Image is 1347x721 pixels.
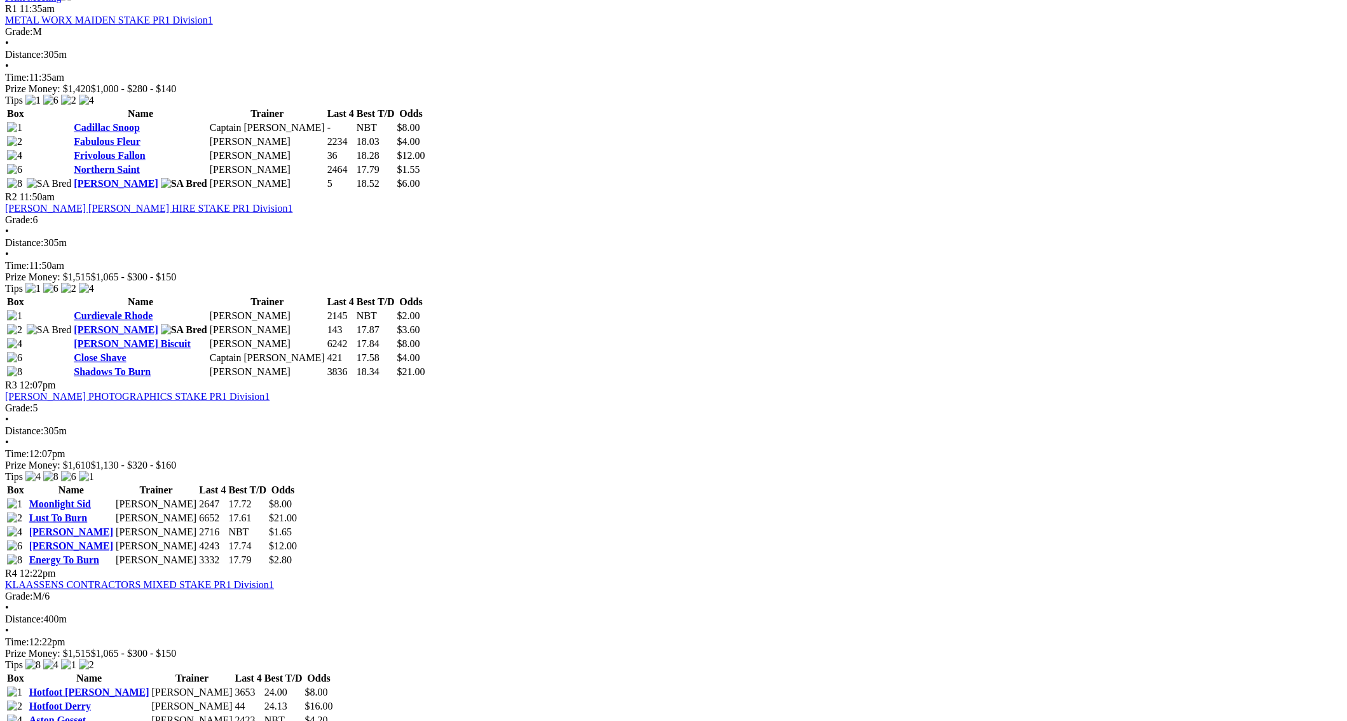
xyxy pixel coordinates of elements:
[91,83,177,94] span: $1,000 - $280 - $140
[264,686,303,699] td: 24.00
[209,310,325,322] td: [PERSON_NAME]
[228,498,267,511] td: 17.72
[327,149,355,162] td: 36
[7,526,22,538] img: 4
[305,701,333,711] span: $16.00
[7,136,22,148] img: 2
[209,135,325,148] td: [PERSON_NAME]
[115,540,197,553] td: [PERSON_NAME]
[209,163,325,176] td: [PERSON_NAME]
[5,448,29,459] span: Time:
[7,701,22,712] img: 2
[43,471,58,483] img: 8
[5,402,33,413] span: Grade:
[74,136,140,147] a: Fabulous Fleur
[5,26,33,37] span: Grade:
[5,191,17,202] span: R2
[73,296,208,308] th: Name
[43,659,58,671] img: 4
[327,324,355,336] td: 143
[7,540,22,552] img: 6
[5,437,9,448] span: •
[5,49,43,60] span: Distance:
[198,498,226,511] td: 2647
[7,150,22,161] img: 4
[79,283,94,294] img: 4
[7,512,22,524] img: 2
[7,178,22,189] img: 8
[5,460,1342,471] div: Prize Money: $1,610
[5,26,1342,38] div: M
[74,310,153,321] a: Curdievale Rhode
[5,83,1342,95] div: Prize Money: $1,420
[5,614,1342,625] div: 400m
[235,686,263,699] td: 3653
[74,122,140,133] a: Cadillac Snoop
[5,237,43,248] span: Distance:
[27,324,72,336] img: SA Bred
[5,414,9,425] span: •
[74,164,140,175] a: Northern Saint
[5,625,9,636] span: •
[209,324,325,336] td: [PERSON_NAME]
[5,471,23,482] span: Tips
[115,498,197,511] td: [PERSON_NAME]
[20,3,55,14] span: 11:35am
[5,636,1342,648] div: 12:22pm
[29,526,113,537] a: [PERSON_NAME]
[7,687,22,698] img: 1
[356,177,395,190] td: 18.52
[356,107,395,120] th: Best T/D
[5,60,9,71] span: •
[327,310,355,322] td: 2145
[5,380,17,390] span: R3
[327,366,355,378] td: 3836
[209,149,325,162] td: [PERSON_NAME]
[327,121,355,134] td: -
[356,352,395,364] td: 17.58
[161,178,207,189] img: SA Bred
[115,484,197,497] th: Trainer
[327,177,355,190] td: 5
[5,38,9,48] span: •
[5,659,23,670] span: Tips
[5,237,1342,249] div: 305m
[5,579,274,590] a: KLAASSENS CONTRACTORS MIXED STAKE PR1 Division1
[356,163,395,176] td: 17.79
[5,591,1342,602] div: M/6
[73,107,208,120] th: Name
[305,687,328,697] span: $8.00
[304,672,334,685] th: Odds
[228,484,267,497] th: Best T/D
[264,672,303,685] th: Best T/D
[5,214,33,225] span: Grade:
[397,296,426,308] th: Odds
[397,164,420,175] span: $1.55
[228,540,267,553] td: 17.74
[327,352,355,364] td: 421
[397,150,425,161] span: $12.00
[20,380,56,390] span: 12:07pm
[25,283,41,294] img: 1
[356,324,395,336] td: 17.87
[79,95,94,106] img: 4
[269,512,297,523] span: $21.00
[5,402,1342,414] div: 5
[74,178,158,189] a: [PERSON_NAME]
[356,366,395,378] td: 18.34
[356,338,395,350] td: 17.84
[268,484,297,497] th: Odds
[29,687,149,697] a: Hotfoot [PERSON_NAME]
[7,498,22,510] img: 1
[198,512,226,525] td: 6652
[7,366,22,378] img: 8
[209,352,325,364] td: Captain [PERSON_NAME]
[74,366,151,377] a: Shadows To Burn
[29,540,113,551] a: [PERSON_NAME]
[209,107,325,120] th: Trainer
[29,498,91,509] a: Moonlight Sid
[5,602,9,613] span: •
[235,672,263,685] th: Last 4
[228,512,267,525] td: 17.61
[7,164,22,175] img: 6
